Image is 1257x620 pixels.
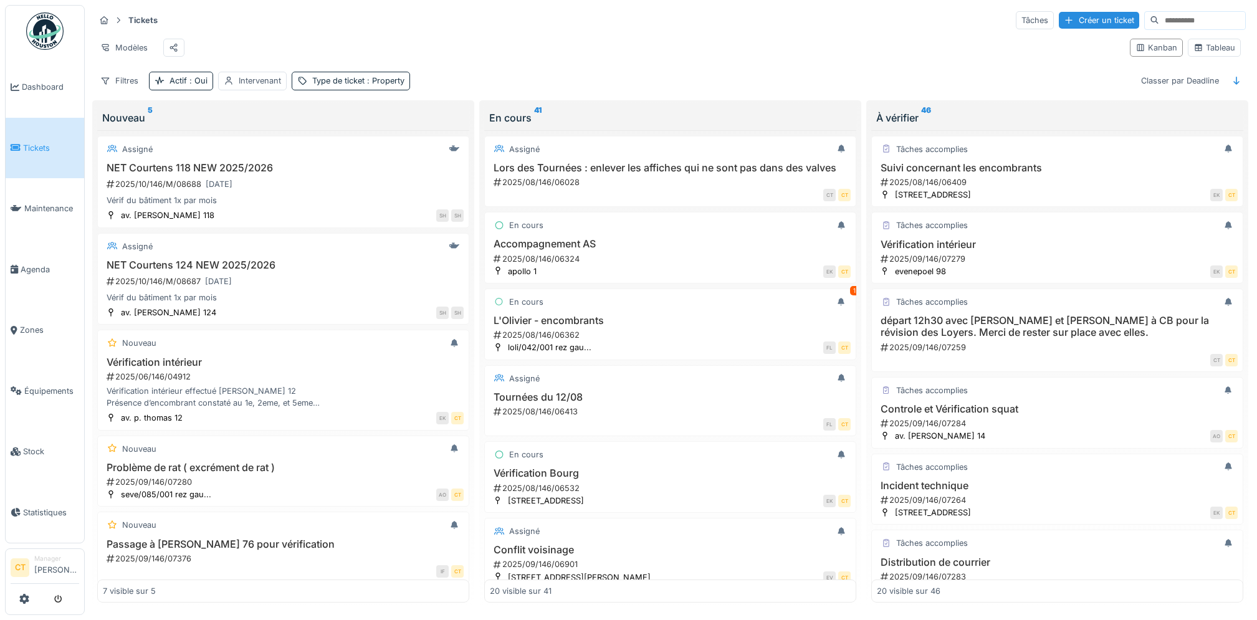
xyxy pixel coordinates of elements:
div: CT [838,495,851,507]
a: Zones [6,300,84,361]
div: Tâches accomplies [896,537,968,549]
div: 2025/08/146/06532 [492,482,851,494]
div: En cours [509,296,543,308]
div: Kanban [1135,42,1177,54]
div: EK [823,265,836,278]
div: Intervenant [239,75,281,87]
div: FL [823,418,836,431]
div: Actif [170,75,208,87]
div: CT [451,412,464,424]
h3: NET Courtens 124 NEW 2025/2026 [103,259,464,271]
h3: Lors des Tournées : enlever les affiches qui ne sont pas dans des valves [490,162,851,174]
div: loli/042/001 rez gau... [508,341,591,353]
h3: Tournées du 12/08 [490,391,851,403]
div: 2025/09/146/07284 [879,417,1238,429]
div: Tâches accomplies [896,296,968,308]
div: 2025/06/146/04912 [105,371,464,383]
a: Maintenance [6,178,84,239]
div: Type de ticket [312,75,404,87]
div: CT [1225,507,1238,519]
div: 2025/08/146/06362 [492,329,851,341]
span: Statistiques [23,507,79,518]
h3: L'Olivier - encombrants [490,315,851,327]
a: Agenda [6,239,84,300]
div: CT [838,341,851,354]
div: 2025/08/146/06413 [492,406,851,417]
span: Maintenance [24,203,79,214]
div: SH [436,209,449,222]
div: CT [1225,430,1238,442]
div: SH [451,209,464,222]
a: Dashboard [6,57,84,118]
h3: Problème de rat ( excrément de rat ) [103,462,464,474]
span: Équipements [24,385,79,397]
div: SH [451,307,464,319]
div: En cours [489,110,851,125]
div: 2025/09/146/07279 [879,253,1238,265]
div: av. [PERSON_NAME] 14 [895,430,985,442]
div: AO [1210,430,1223,442]
a: Équipements [6,361,84,422]
div: EV [823,571,836,584]
div: EK [1210,189,1223,201]
div: Nouveau [122,519,156,531]
div: [STREET_ADDRESS][PERSON_NAME] [508,571,651,583]
div: AO [436,489,449,501]
div: Tâches [1016,11,1054,29]
div: Nouveau [122,443,156,455]
div: [DATE] [206,178,232,190]
div: [DATE] [205,275,232,287]
div: CT [1225,354,1238,366]
div: [STREET_ADDRESS] [895,189,971,201]
a: CT Manager[PERSON_NAME] [11,554,79,584]
span: Agenda [21,264,79,275]
div: 2025/09/146/07264 [879,494,1238,506]
div: Assigné [509,373,540,384]
div: [STREET_ADDRESS] [895,507,971,518]
a: Statistiques [6,482,84,543]
sup: 46 [921,110,931,125]
span: Tickets [23,142,79,154]
div: Tâches accomplies [896,219,968,231]
div: Assigné [122,143,153,155]
div: Tâches accomplies [896,384,968,396]
div: CT [838,571,851,584]
h3: Distribution de courrier [877,556,1238,568]
div: SH [436,307,449,319]
div: Vérification intérieur effectué [PERSON_NAME] 12 Présence d’encombrant constaté au 1e, 2eme, et 5... [103,385,464,409]
div: 2025/10/146/M/08687 [105,274,464,289]
div: Créer un ticket [1059,12,1139,29]
div: Nouveau [122,337,156,349]
div: 2025/09/146/07283 [879,571,1238,583]
span: Stock [23,446,79,457]
li: [PERSON_NAME] [34,554,79,581]
span: : Property [365,76,404,85]
div: 2025/10/146/M/08688 [105,176,464,192]
a: Tickets [6,118,84,179]
div: 7 visible sur 5 [103,585,156,597]
li: CT [11,558,29,577]
div: À vérifier [876,110,1238,125]
div: Vérif du bâtiment 1x par mois [103,194,464,206]
div: EK [1210,507,1223,519]
span: Zones [20,324,79,336]
div: IF [436,565,449,578]
h3: Vérification Bourg [490,467,851,479]
div: En cours [509,449,543,460]
div: CT [838,265,851,278]
div: CT [451,565,464,578]
div: 2025/09/146/07280 [105,476,464,488]
div: 1 [850,286,859,295]
div: av. [PERSON_NAME] 124 [121,307,216,318]
a: Stock [6,421,84,482]
h3: Controle et Vérification squat [877,403,1238,415]
h3: Passage à [PERSON_NAME] 76 pour vérification [103,538,464,550]
div: Tâches accomplies [896,461,968,473]
h3: Conflit voisinage [490,544,851,556]
div: Classer par Deadline [1135,72,1225,90]
div: Modèles [95,39,153,57]
div: 2025/09/146/07376 [105,553,464,565]
h3: Incident technique [877,480,1238,492]
sup: 41 [534,110,542,125]
img: Badge_color-CXgf-gQk.svg [26,12,64,50]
